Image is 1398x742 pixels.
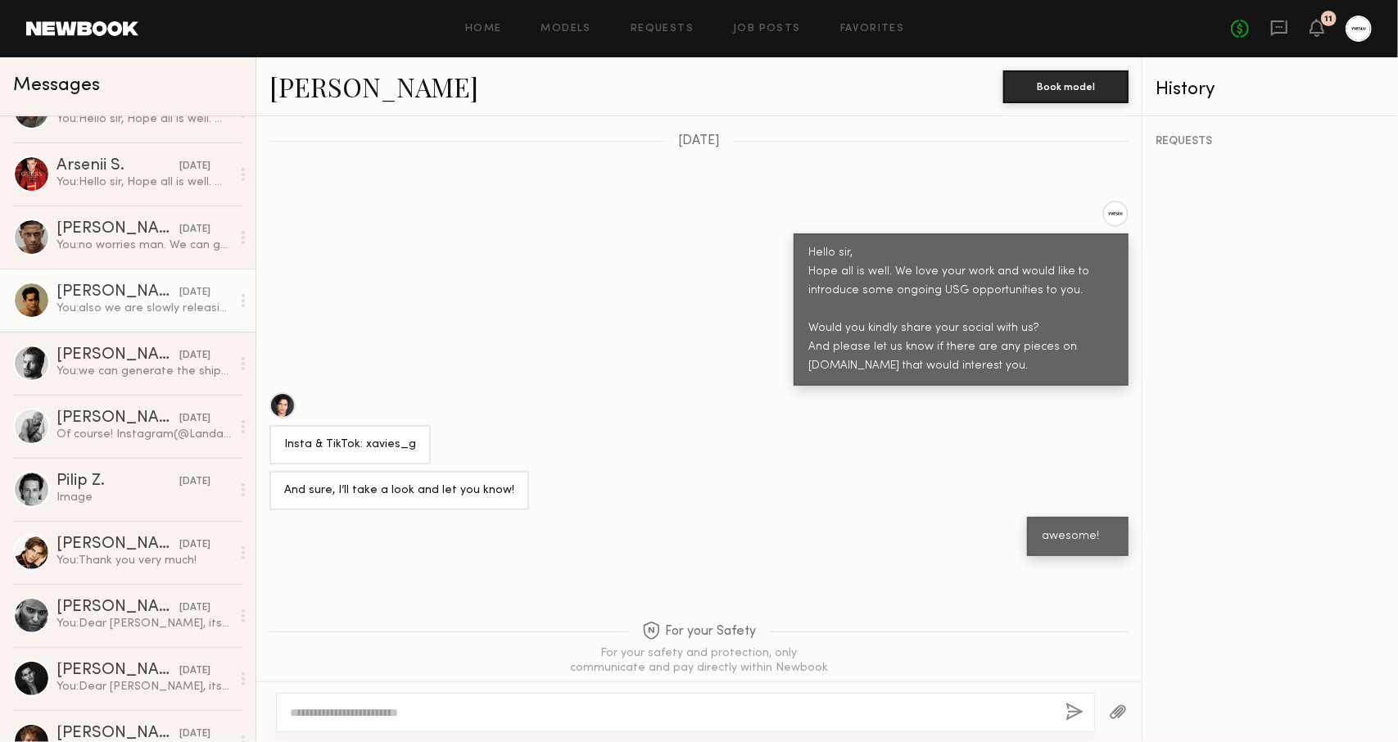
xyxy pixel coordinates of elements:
div: awesome! [1042,527,1114,546]
div: Hello sir, Hope all is well. We love your work and would like to introduce some ongoing USG oppor... [808,244,1114,376]
div: [PERSON_NAME] [57,347,179,364]
div: [DATE] [179,348,210,364]
div: And sure, I’ll take a look and let you know! [284,482,514,500]
div: You: Hello sir, Hope all is well. We are circling back to introduce some ongoing USG opportunitie... [57,111,231,127]
a: Home [465,24,502,34]
div: [PERSON_NAME] [57,221,179,238]
div: You: Dear [PERSON_NAME], its been a while. We’re reaching out to see if there might be an opportu... [57,616,231,631]
a: Book model [1003,79,1129,93]
div: Of course! Instagram(@Landanash) - [URL][DOMAIN_NAME] TikTok(@Landanashb)- [URL][DOMAIN_NAME] [57,427,231,442]
a: Requests [631,24,694,34]
div: You: we can generate the shipping label [57,364,231,379]
div: You: Hello sir, Hope all is well. We are circling back to introduce some ongoing USG opportunitie... [57,174,231,190]
div: [DATE] [179,159,210,174]
div: [PERSON_NAME] [57,410,179,427]
div: Arsenii S. [57,158,179,174]
a: [PERSON_NAME] [269,69,478,104]
div: For your safety and protection, only communicate and pay directly within Newbook [568,646,830,676]
div: Insta & TikTok: xavies_g [284,436,416,455]
div: [PERSON_NAME] [57,599,179,616]
div: REQUESTS [1156,136,1385,147]
span: [DATE] [678,134,720,148]
div: History [1156,80,1385,99]
div: You: also we are slowly releasing the material from the shoot; we credit images to talent and pro... [57,301,231,316]
div: [PERSON_NAME] B. [57,536,179,553]
div: [PERSON_NAME] [57,726,179,742]
span: Messages [13,76,100,95]
div: [DATE] [179,726,210,742]
div: [DATE] [179,222,210,238]
div: You: no worries man. We can generate the label for you. We are offering this as complementary ser... [57,238,231,253]
div: [DATE] [179,411,210,427]
div: [DATE] [179,663,210,679]
a: Favorites [840,24,905,34]
a: Job Posts [733,24,801,34]
span: For your Safety [642,622,756,642]
div: [PERSON_NAME] [57,663,179,679]
div: [PERSON_NAME] [57,284,179,301]
div: [DATE] [179,537,210,553]
div: [DATE] [179,285,210,301]
button: Book model [1003,70,1129,103]
div: [DATE] [179,474,210,490]
div: Image [57,490,231,505]
div: Pilip Z. [57,473,179,490]
a: Models [541,24,591,34]
div: You: Thank you very much! [57,553,231,568]
div: You: Dear [PERSON_NAME], its been a while. We’re reaching out to see if there might be an opportu... [57,679,231,694]
div: 11 [1325,15,1333,24]
div: [DATE] [179,600,210,616]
